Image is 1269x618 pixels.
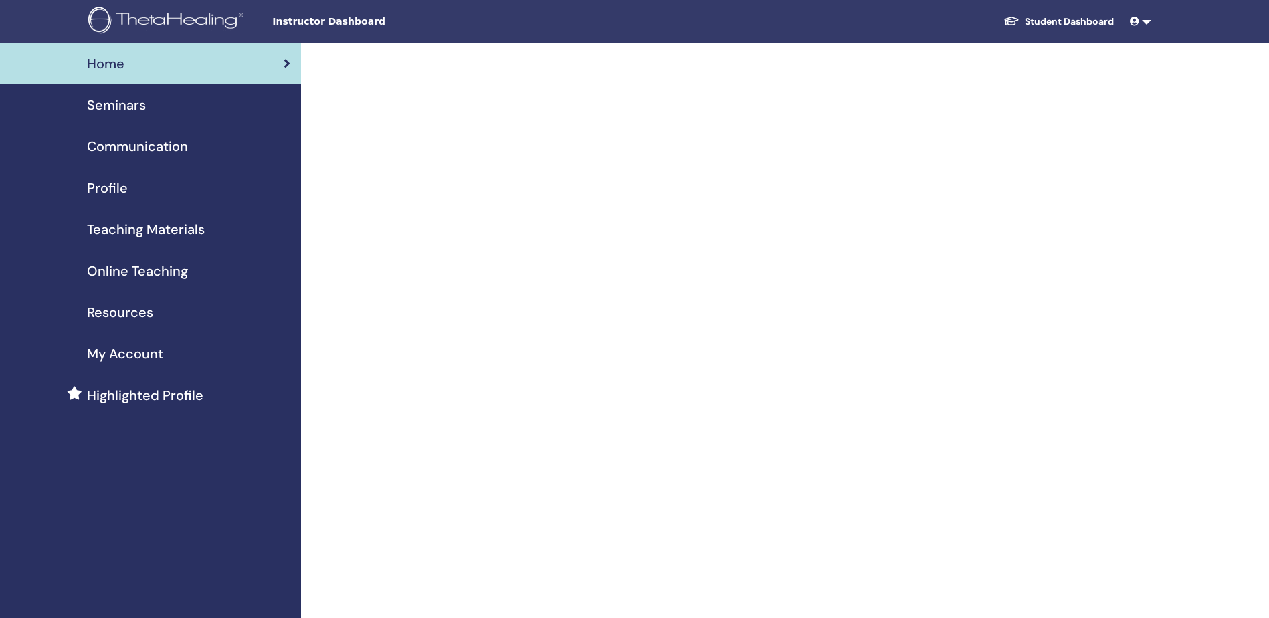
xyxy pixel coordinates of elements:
[272,15,473,29] span: Instructor Dashboard
[87,136,188,157] span: Communication
[87,385,203,405] span: Highlighted Profile
[87,95,146,115] span: Seminars
[87,178,128,198] span: Profile
[87,261,188,281] span: Online Teaching
[1003,15,1019,27] img: graduation-cap-white.svg
[993,9,1125,34] a: Student Dashboard
[87,54,124,74] span: Home
[87,302,153,322] span: Resources
[87,344,163,364] span: My Account
[88,7,248,37] img: logo.png
[87,219,205,239] span: Teaching Materials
